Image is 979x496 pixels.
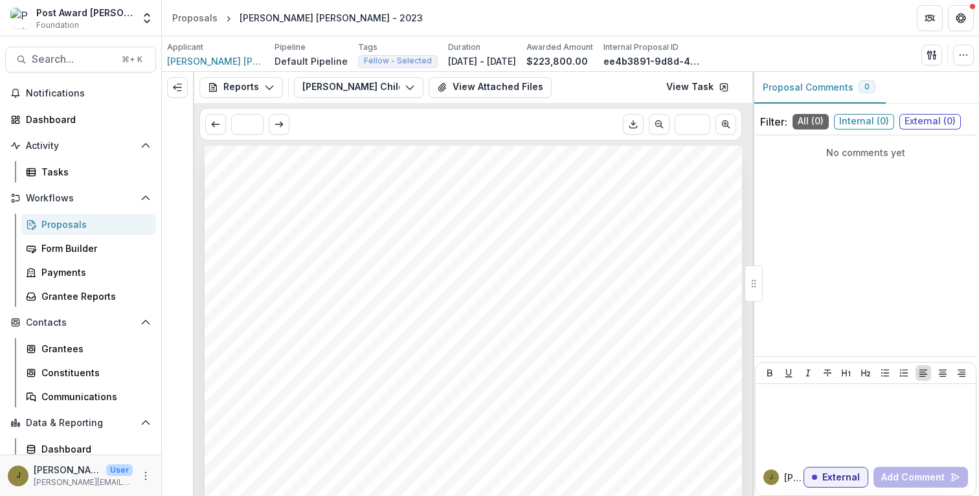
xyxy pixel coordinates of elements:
button: Scroll to next page [269,114,289,135]
span: Contacts [26,317,135,328]
a: Grantees [21,338,156,359]
a: [PERSON_NAME] [PERSON_NAME] [167,54,264,68]
button: Bullet List [877,365,893,381]
span: External ( 0 ) [899,114,961,130]
button: Strike [820,365,835,381]
span: Internal ( 0 ) [834,114,894,130]
button: Italicize [800,365,816,381]
a: Tasks [21,161,156,183]
p: External [822,472,860,483]
button: Reports [199,77,283,98]
p: $223,800.00 [526,54,588,68]
div: Grantees [41,342,146,355]
nav: breadcrumb [167,8,428,27]
p: [PERSON_NAME] [34,463,101,477]
span: [DATE] [237,314,271,325]
span: research progress and assure that the Fellow’s research is on target with the funded project. [237,271,679,282]
span: and evaluation of the results. The summary should be technical but targeted [237,400,695,412]
span: provide an explanation. If applicable, in your summary please give a brief [237,471,677,484]
p: Internal Proposal ID [603,41,679,53]
button: More [138,468,153,484]
div: Post Award [PERSON_NAME] Childs Memorial Fund [36,6,133,19]
button: Open Data & Reporting [5,412,156,433]
a: Proposals [167,8,223,27]
button: View Attached Files [429,77,552,98]
span: Activity [26,141,135,152]
button: Open Workflows [5,188,156,209]
button: Open Activity [5,135,156,156]
span: [PERSON_NAME] Childs Funds Fellow’s Annual Progress Report [237,210,657,224]
button: Notifications [5,83,156,104]
button: Heading 2 [858,365,873,381]
span: Data & Reporting [26,418,135,429]
a: Payments [21,262,156,283]
div: Dashboard [26,113,146,126]
span: Foundation [36,19,79,31]
p: [DATE] - [DATE] [448,54,516,68]
button: Align Right [954,365,969,381]
span: Continuation of support is contingent upon satisfactory review of the annual progress report. All [237,242,691,253]
button: Underline [781,365,796,381]
button: Scroll to previous page [205,114,226,135]
span: Date you completed this report. [237,298,427,311]
p: [PERSON_NAME] [784,471,804,484]
span: Submission Responses [237,178,441,196]
p: Applicant [167,41,203,53]
button: Proposal Comments [752,72,886,104]
div: Form Builder [41,242,146,255]
span: Workflows [26,193,135,204]
a: Dashboard [5,109,156,130]
span: All ( 0 ) [793,114,829,130]
a: Dashboard [21,438,156,460]
button: Scroll to next page [715,114,736,135]
span: Summary: Provide a summary of research performed during the award year [237,385,692,398]
div: Tasks [41,165,146,179]
p: Duration [448,41,480,53]
button: Scroll to previous page [649,114,670,135]
p: Filter: [760,114,787,130]
span: No [237,357,251,368]
span: Fellow’s [241,428,286,441]
button: Search... [5,47,156,73]
div: Grantee Reports [41,289,146,303]
button: Open Contacts [5,312,156,333]
div: Dashboard [41,442,146,456]
button: Ordered List [896,365,912,381]
button: Align Left [916,365,931,381]
div: Constituents [41,366,146,379]
a: Form Builder [21,238,156,259]
button: External [804,467,868,488]
button: Heading 1 [838,365,854,381]
a: View Task [658,77,737,98]
div: Communications [41,390,146,403]
a: Proposals [21,214,156,235]
span: Search... [32,53,114,65]
span: field. If the research differs from the originally funded proposal, please [237,457,661,470]
a: Constituents [21,362,156,383]
span: research activities over the award year are clearly articulated. Figures [290,428,709,441]
span: and references may be included as a separate attachment in the following [241,443,684,456]
p: Tags [358,41,377,53]
button: Add Comment [873,467,968,488]
button: Align Center [935,365,951,381]
button: Expand left [167,77,188,98]
a: Grantee Reports [21,286,156,307]
span: to a general scientific audience. It should be sufficiently detailed such that the [237,414,706,427]
p: User [106,464,133,476]
span: 0 [864,82,870,91]
div: Proposals [172,11,218,25]
span: Fellow - Selected [364,56,432,65]
button: Download PDF [623,114,644,135]
div: ⌘ + K [119,52,145,67]
p: [PERSON_NAME][EMAIL_ADDRESS][PERSON_NAME][DOMAIN_NAME] [34,477,133,488]
button: Partners [917,5,943,31]
span: Notifications [26,88,151,99]
a: Communications [21,386,156,407]
span: progress reports are kept strictly confidential. The reports serve as an auditing tool to monitor [237,256,682,267]
div: Jamie [769,474,773,480]
div: [PERSON_NAME] [PERSON_NAME] - 2023 [240,11,423,25]
button: [PERSON_NAME] Childs Funds Fellow’s Annual Progress Report [294,77,423,98]
p: Pipeline [275,41,306,53]
p: Default Pipeline [275,54,348,68]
